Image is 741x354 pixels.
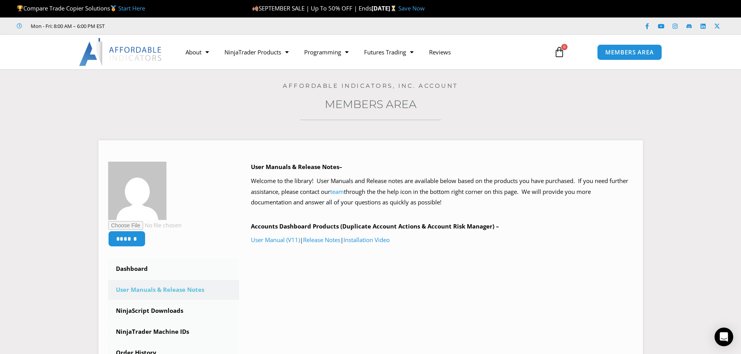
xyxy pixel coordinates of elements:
a: NinjaScript Downloads [108,301,240,321]
span: Compare Trade Copier Solutions [17,4,145,12]
b: Accounts Dashboard Products (Duplicate Account Actions & Account Risk Manager) – [251,222,499,230]
span: MEMBERS AREA [605,49,654,55]
a: Save Now [398,4,425,12]
img: ⌛ [391,5,396,11]
a: About [178,43,217,61]
p: | | [251,235,633,246]
span: SEPTEMBER SALE | Up To 50% OFF | Ends [252,4,371,12]
p: Welcome to the library! User Manuals and Release notes are available below based on the products ... [251,176,633,208]
img: LogoAI | Affordable Indicators – NinjaTrader [79,38,163,66]
a: Programming [296,43,356,61]
a: Members Area [325,98,417,111]
strong: [DATE] [371,4,398,12]
a: NinjaTrader Products [217,43,296,61]
a: Installation Video [343,236,390,244]
a: team [330,188,344,195]
span: 0 [561,44,568,50]
a: MEMBERS AREA [597,44,662,60]
img: 🏆 [17,5,23,11]
a: User Manual (V11) [251,236,300,244]
a: User Manuals & Release Notes [108,280,240,300]
img: 🥇 [110,5,116,11]
img: 9c4ec3a9a32093c73c0b8c246fd2644614eb7a951abfca8d6f18ab9c52a1beff [108,162,166,220]
div: Open Intercom Messenger [715,328,733,346]
iframe: Customer reviews powered by Trustpilot [116,22,232,30]
span: Mon - Fri: 8:00 AM – 6:00 PM EST [29,21,105,31]
nav: Menu [178,43,545,61]
img: 🍂 [252,5,258,11]
a: 0 [542,41,576,63]
a: NinjaTrader Machine IDs [108,322,240,342]
a: Dashboard [108,259,240,279]
a: Start Here [118,4,145,12]
a: Affordable Indicators, Inc. Account [283,82,458,89]
b: User Manuals & Release Notes– [251,163,342,171]
a: Reviews [421,43,459,61]
a: Release Notes [303,236,340,244]
a: Futures Trading [356,43,421,61]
